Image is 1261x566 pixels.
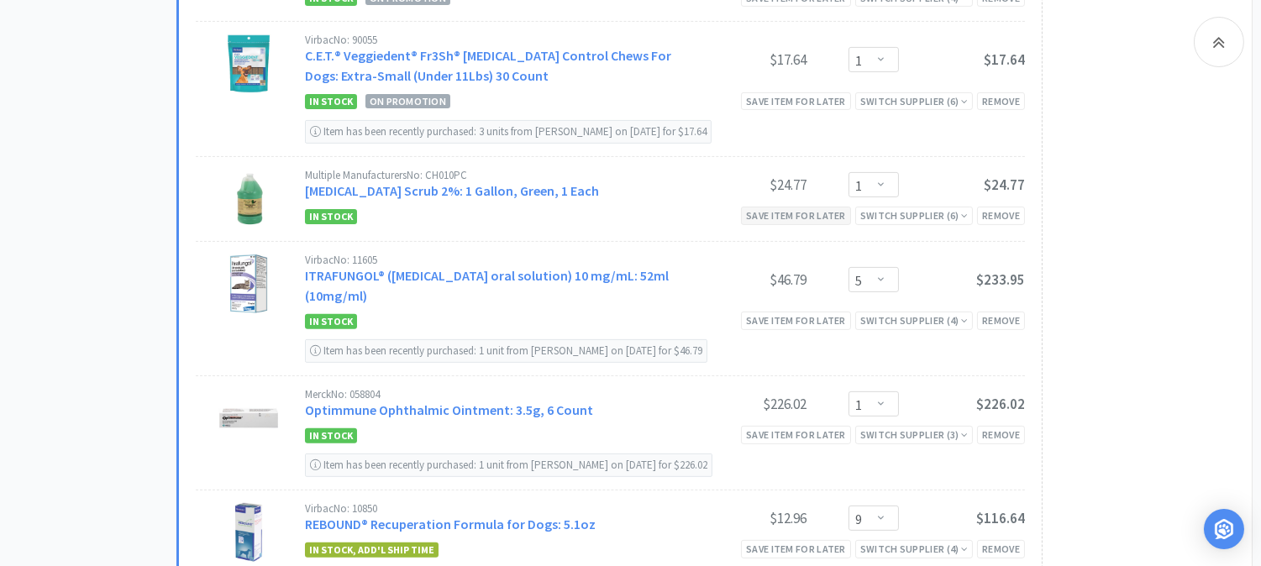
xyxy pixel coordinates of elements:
div: Virbac No: 11605 [305,254,680,265]
div: Switch Supplier ( 3 ) [860,427,968,443]
img: 4cc6ade27f494fc7bfa03878e8b4b5ac_59796.jpeg [219,170,278,228]
div: Multiple Manufacturers No: CH010PC [305,170,680,181]
div: $226.02 [680,394,807,414]
img: 23acc3de5f3f47258cc4bca21d71aa06_263937.jpeg [219,34,278,93]
div: Save item for later [741,426,851,443]
img: 35adaad4a05f4d0ba7210c6e772ebc22_283314.jpeg [219,254,278,313]
div: $12.96 [680,508,807,528]
div: Save item for later [741,312,851,329]
div: Remove [977,540,1025,558]
div: Item has been recently purchased: 1 unit from [PERSON_NAME] on [DATE] for $46.79 [305,339,707,363]
div: Remove [977,426,1025,443]
div: $24.77 [680,175,807,195]
a: [MEDICAL_DATA] Scrub 2%: 1 Gallon, Green, 1 Each [305,182,599,199]
div: Item has been recently purchased: 3 units from [PERSON_NAME] on [DATE] for $17.64 [305,120,712,144]
div: Save item for later [741,92,851,110]
span: $17.64 [984,50,1025,69]
div: Remove [977,312,1025,329]
div: Open Intercom Messenger [1204,509,1244,549]
img: c1656cecd48448e59516c6a8b2656d8c_208843.jpeg [219,503,278,562]
div: Remove [977,92,1025,110]
div: Item has been recently purchased: 1 unit from [PERSON_NAME] on [DATE] for $226.02 [305,453,712,477]
a: Optimmune Ophthalmic Ointment: 3.5g, 6 Count [305,401,593,418]
span: In Stock [305,209,357,224]
span: In stock, add'l ship time [305,542,439,558]
a: ITRAFUNGOL® ([MEDICAL_DATA] oral solution) 10 mg/mL: 52ml (10mg/ml) [305,267,669,304]
div: Merck No: 058804 [305,389,680,400]
a: REBOUND® Recuperation Formula for Dogs: 5.1oz [305,516,596,532]
span: In Stock [305,428,357,443]
div: $17.64 [680,50,807,70]
span: On Promotion [365,94,450,108]
div: Virbac No: 10850 [305,503,680,514]
span: $116.64 [976,509,1025,527]
span: $24.77 [984,176,1025,194]
a: C.E.T.® Veggiedent® Fr3Sh® [MEDICAL_DATA] Control Chews For Dogs: Extra-Small (Under 11Lbs) 30 Count [305,47,671,84]
div: Save item for later [741,207,851,224]
div: Save item for later [741,540,851,558]
span: $226.02 [976,395,1025,413]
div: Switch Supplier ( 6 ) [860,207,968,223]
span: In Stock [305,314,357,329]
div: Virbac No: 90055 [305,34,680,45]
div: Switch Supplier ( 6 ) [860,93,968,109]
div: $46.79 [680,270,807,290]
div: Remove [977,207,1025,224]
img: 3e0bf859baee4a94aa1206927a5284d4_492288.jpeg [219,389,278,448]
span: $233.95 [976,270,1025,289]
span: In Stock [305,94,357,109]
div: Switch Supplier ( 4 ) [860,541,968,557]
div: Switch Supplier ( 4 ) [860,312,968,328]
